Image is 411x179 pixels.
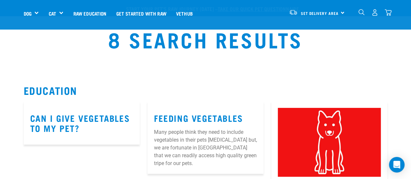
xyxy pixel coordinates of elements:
span: Set Delivery Area [301,12,339,14]
p: Many people think they need to include vegetables in their pets [MEDICAL_DATA] but, we are fortun... [154,128,257,167]
img: user.png [371,9,378,16]
a: Get started with Raw [111,0,171,26]
a: Vethub [171,0,198,26]
img: home-icon@2x.png [385,9,392,16]
img: home-icon-1@2x.png [358,9,365,15]
a: Dog [24,10,32,17]
div: Open Intercom Messenger [389,157,405,173]
a: Can I give vegetables to my pet? [30,115,130,130]
a: Raw Education [68,0,111,26]
h2: Education [24,84,388,96]
h1: 8 Search Results [80,27,331,51]
a: Cat [48,10,56,17]
a: Feeding Vegetables [154,115,243,120]
img: 2.jpg [278,108,381,177]
img: van-moving.png [289,9,298,15]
